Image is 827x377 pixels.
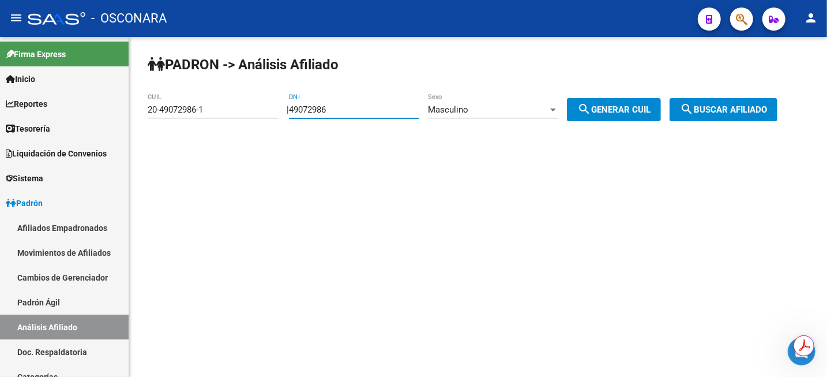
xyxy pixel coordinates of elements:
div: | [287,104,670,115]
button: Generar CUIL [567,98,661,121]
strong: PADRON -> Análisis Afiliado [148,57,339,73]
button: Buscar afiliado [670,98,777,121]
span: Reportes [6,98,47,110]
mat-icon: search [680,102,694,116]
span: Tesorería [6,122,50,135]
span: Liquidación de Convenios [6,147,107,160]
mat-icon: menu [9,11,23,25]
span: Padrón [6,197,43,210]
span: Sistema [6,172,43,185]
span: Buscar afiliado [680,104,767,115]
mat-icon: search [577,102,591,116]
iframe: Intercom live chat [788,338,815,365]
span: Generar CUIL [577,104,651,115]
span: Masculino [428,104,468,115]
span: Firma Express [6,48,66,61]
mat-icon: person [804,11,818,25]
span: - OSCONARA [91,6,167,31]
span: Inicio [6,73,35,85]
